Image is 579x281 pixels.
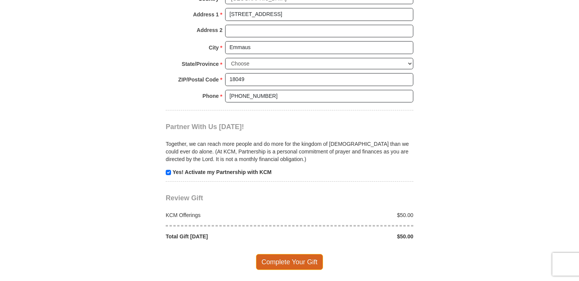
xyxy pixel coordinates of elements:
[193,9,219,20] strong: Address 1
[289,211,417,219] div: $50.00
[166,194,203,202] span: Review Gift
[289,233,417,240] div: $50.00
[178,74,219,85] strong: ZIP/Postal Code
[162,211,290,219] div: KCM Offerings
[173,169,272,175] strong: Yes! Activate my Partnership with KCM
[182,59,219,69] strong: State/Province
[203,91,219,101] strong: Phone
[209,42,219,53] strong: City
[256,254,323,270] span: Complete Your Gift
[162,233,290,240] div: Total Gift [DATE]
[166,140,413,163] p: Together, we can reach more people and do more for the kingdom of [DEMOGRAPHIC_DATA] than we coul...
[166,123,244,131] span: Partner With Us [DATE]!
[197,25,222,35] strong: Address 2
